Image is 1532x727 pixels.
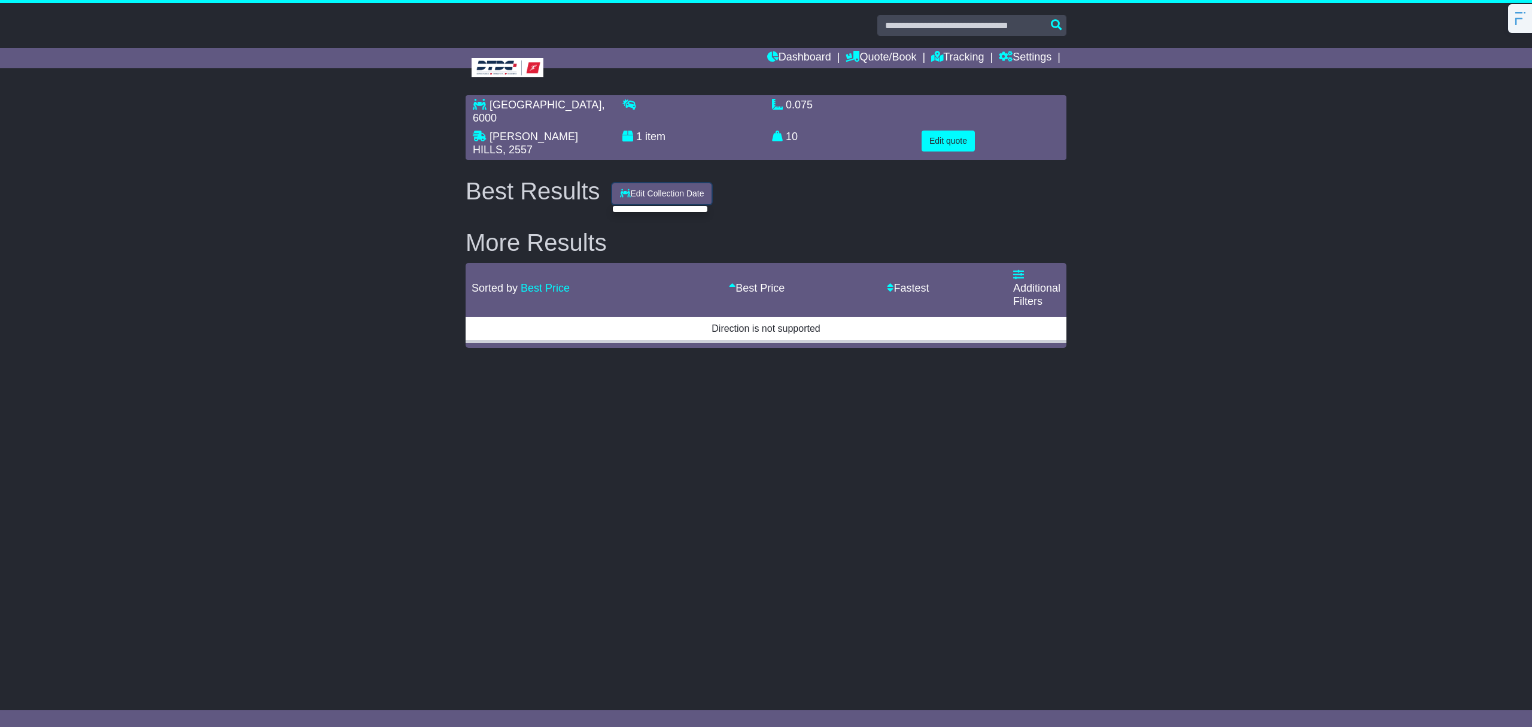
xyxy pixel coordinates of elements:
[473,131,578,156] span: [PERSON_NAME] HILLS
[786,99,813,111] span: 0.075
[466,316,1066,342] td: Direction is not supported
[466,229,1066,256] h2: More Results
[887,282,929,294] a: Fastest
[612,183,712,204] button: Edit Collection Date
[521,282,570,294] a: Best Price
[472,282,518,294] span: Sorted by
[503,144,533,156] span: , 2557
[767,48,831,68] a: Dashboard
[460,178,606,204] div: Best Results
[473,99,604,124] span: , 6000
[846,48,916,68] a: Quote/Book
[922,131,975,152] button: Edit quote
[645,131,665,143] span: item
[636,131,642,143] span: 1
[999,48,1051,68] a: Settings
[1013,269,1060,307] a: Additional Filters
[490,99,601,111] span: [GEOGRAPHIC_DATA]
[931,48,984,68] a: Tracking
[786,131,798,143] span: 10
[729,282,785,294] a: Best Price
